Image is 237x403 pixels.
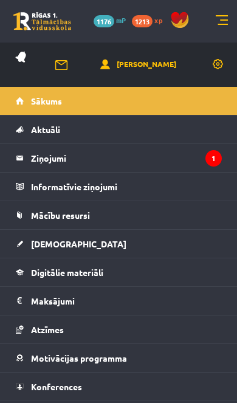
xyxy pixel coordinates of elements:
a: Maksājumi [16,287,222,315]
span: Digitālie materiāli [31,267,103,278]
a: Digitālie materiāli [16,258,222,286]
legend: Ziņojumi [31,144,222,172]
legend: Informatīvie ziņojumi [31,173,222,201]
span: [DEMOGRAPHIC_DATA] [31,238,126,249]
span: Sākums [31,95,62,106]
a: Informatīvie ziņojumi [16,173,222,201]
span: 1176 [94,15,114,27]
a: Sākums [16,87,222,115]
span: Mācību resursi [31,210,90,221]
span: Aktuāli [31,124,60,135]
span: 1213 [132,15,153,27]
a: 1213 xp [132,15,168,25]
a: Rīgas 1. Tālmācības vidusskola [13,12,71,30]
span: Atzīmes [31,324,64,335]
a: Konferences [16,373,222,401]
legend: Maksājumi [31,287,222,315]
a: Aktuāli [16,115,222,143]
span: xp [154,15,162,25]
i: 1 [205,150,222,167]
span: Konferences [31,381,82,392]
a: [PERSON_NAME] [100,58,176,71]
a: [DEMOGRAPHIC_DATA] [16,230,222,258]
a: Motivācijas programma [16,344,222,372]
a: Ziņojumi1 [16,144,222,172]
a: Mācību resursi [16,201,222,229]
span: mP [116,15,126,25]
span: Motivācijas programma [31,353,127,363]
a: Atzīmes [16,315,222,343]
